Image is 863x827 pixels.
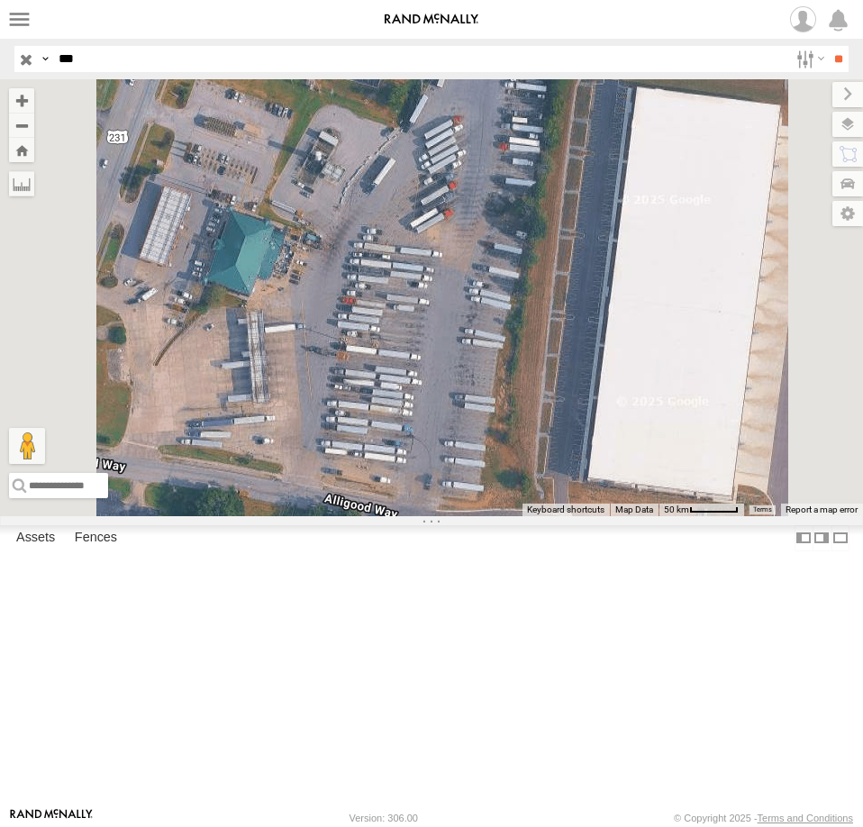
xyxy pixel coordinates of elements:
label: Search Filter Options [789,46,828,72]
label: Map Settings [832,201,863,226]
div: Version: 306.00 [350,813,418,823]
button: Zoom out [9,113,34,138]
button: Keyboard shortcuts [527,504,604,516]
button: Zoom in [9,88,34,113]
label: Hide Summary Table [831,525,849,551]
a: Terms (opens in new tab) [753,505,772,513]
a: Terms and Conditions [758,813,853,823]
a: Visit our Website [10,809,93,827]
label: Measure [9,171,34,196]
button: Map Data [615,504,653,516]
label: Search Query [38,46,52,72]
a: Report a map error [786,504,858,514]
label: Fences [66,526,126,551]
div: © Copyright 2025 - [674,813,853,823]
label: Dock Summary Table to the Left [795,525,813,551]
span: 50 km [664,504,689,514]
button: Map Scale: 50 km per 51 pixels [659,504,744,516]
label: Dock Summary Table to the Right [813,525,831,551]
button: Drag Pegman onto the map to open Street View [9,428,45,464]
label: Assets [7,526,64,551]
button: Zoom Home [9,138,34,162]
img: rand-logo.svg [385,14,478,26]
